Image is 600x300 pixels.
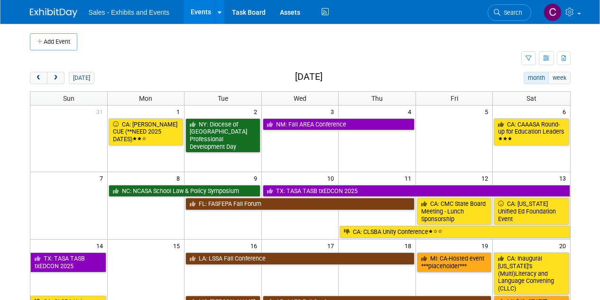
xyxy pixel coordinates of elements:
span: 9 [253,172,261,184]
span: 6 [562,106,570,117]
a: Search [488,4,531,21]
button: next [47,72,65,84]
span: Fri [451,95,458,102]
span: Mon [139,95,152,102]
a: NC: NCASA School Law & Policy Symposium [109,185,260,197]
span: Sun [63,95,74,102]
span: 2 [253,106,261,117]
a: CA: [PERSON_NAME] CUE (**NEED 2025 DATES) [109,118,184,145]
span: 20 [558,240,570,252]
a: CA: CAAASA Round-up for Education Leaders [494,118,569,145]
span: 12 [480,172,492,184]
span: 17 [326,240,338,252]
span: 8 [175,172,184,184]
span: 14 [95,240,107,252]
span: 16 [249,240,261,252]
a: TX: TASA TASB txEDCON 2025 [30,252,106,272]
button: week [548,72,570,84]
span: Sat [526,95,536,102]
span: 15 [172,240,184,252]
span: 1 [175,106,184,117]
a: FL: FASFEPA Fall Forum [185,198,415,210]
img: Christine Lurz [544,3,562,21]
button: Add Event [30,33,77,50]
a: LA: LSSA Fall Conference [185,252,415,265]
a: NM: Fall AREA Conference [263,118,415,131]
a: MI: CA-Hosted event ***placeholder*** [417,252,492,272]
span: 19 [480,240,492,252]
button: [DATE] [69,72,94,84]
span: 5 [484,106,492,117]
span: Sales - Exhibits and Events [89,9,169,16]
img: ExhibitDay [30,8,77,18]
span: 11 [404,172,415,184]
span: 10 [326,172,338,184]
a: TX: TASA TASB txEDCON 2025 [263,185,570,197]
span: Search [500,9,522,16]
a: CA: [US_STATE] Unified Ed Foundation Event [494,198,569,225]
span: 31 [95,106,107,117]
span: Tue [218,95,228,102]
a: CA: Inaugural [US_STATE]’s (Multi)Literacy and Language Convening (CLLC) [494,252,569,295]
button: month [524,72,549,84]
a: CA: CLSBA Unity Conference [340,226,570,238]
button: prev [30,72,47,84]
a: NY: Diocese of [GEOGRAPHIC_DATA] Professional Development Day [185,118,260,153]
span: 18 [404,240,415,252]
span: 13 [558,172,570,184]
span: 7 [99,172,107,184]
a: CA: CMC State Board Meeting - Lunch Sponsorship [417,198,492,225]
